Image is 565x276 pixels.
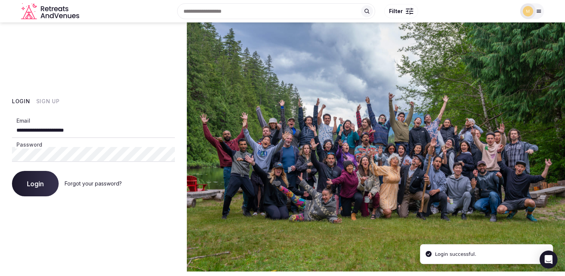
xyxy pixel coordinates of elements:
[523,6,533,16] img: mana.vakili
[540,251,558,269] div: Open Intercom Messenger
[21,3,81,20] svg: Retreats and Venues company logo
[65,180,122,187] a: Forgot your password?
[12,171,59,196] button: Login
[187,22,565,272] img: My Account Background
[27,180,44,187] span: Login
[384,4,418,18] button: Filter
[12,98,30,105] button: Login
[435,251,476,258] div: Login successful.
[21,3,81,20] a: Visit the homepage
[389,7,403,15] span: Filter
[36,98,60,105] button: Sign Up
